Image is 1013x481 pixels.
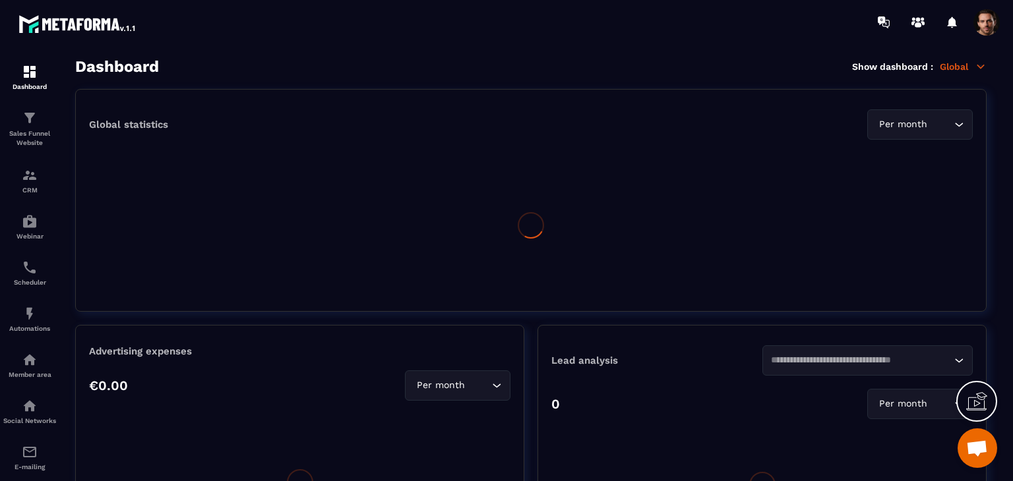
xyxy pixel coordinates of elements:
div: Search for option [405,370,510,401]
input: Search for option [468,378,489,393]
h3: Dashboard [75,57,159,76]
span: Per month [876,397,930,411]
p: Global statistics [89,119,168,130]
a: formationformationCRM [3,157,56,204]
div: Search for option [762,345,973,376]
img: formation [22,64,38,80]
p: €0.00 [89,378,128,393]
p: Sales Funnel Website [3,129,56,148]
a: schedulerschedulerScheduler [3,250,56,296]
p: Social Networks [3,417,56,424]
p: CRM [3,186,56,194]
p: Automations [3,325,56,332]
input: Search for option [771,353,952,368]
div: Search for option [867,389,973,419]
div: Search for option [867,109,973,140]
p: Webinar [3,233,56,240]
span: Per month [876,117,930,132]
input: Search for option [930,117,951,132]
input: Search for option [930,397,951,411]
p: Member area [3,371,56,378]
a: automationsautomationsWebinar [3,204,56,250]
a: social-networksocial-networkSocial Networks [3,388,56,434]
p: Advertising expenses [89,345,510,357]
a: formationformationSales Funnel Website [3,100,56,157]
a: automationsautomationsAutomations [3,296,56,342]
img: formation [22,110,38,126]
img: automations [22,352,38,368]
p: Show dashboard : [852,61,933,72]
img: formation [22,167,38,183]
img: scheduler [22,260,38,275]
a: formationformationDashboard [3,54,56,100]
p: Dashboard [3,83,56,90]
img: automations [22,213,38,229]
img: email [22,444,38,460]
a: automationsautomationsMember area [3,342,56,388]
p: E-mailing [3,463,56,470]
p: 0 [551,396,560,412]
p: Lead analysis [551,354,762,366]
span: Per month [414,378,468,393]
img: logo [18,12,137,36]
a: Mở cuộc trò chuyện [958,428,997,468]
p: Scheduler [3,279,56,286]
img: social-network [22,398,38,414]
p: Global [940,61,987,72]
a: emailemailE-mailing [3,434,56,480]
img: automations [22,306,38,322]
